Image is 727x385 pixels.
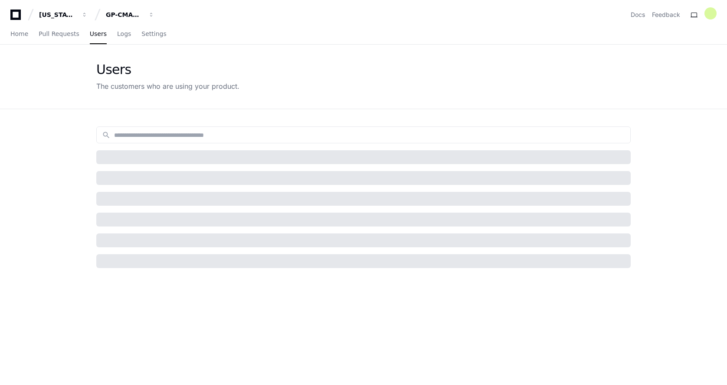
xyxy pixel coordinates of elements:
a: Users [90,24,107,44]
div: The customers who are using your product. [96,81,239,91]
span: Users [90,31,107,36]
a: Settings [141,24,166,44]
span: Settings [141,31,166,36]
button: GP-CMAG-MP2 [102,7,158,23]
button: [US_STATE] Pacific [36,7,91,23]
span: Logs [117,31,131,36]
span: Pull Requests [39,31,79,36]
div: Users [96,62,239,78]
button: Feedback [652,10,680,19]
a: Logs [117,24,131,44]
div: GP-CMAG-MP2 [106,10,143,19]
a: Docs [631,10,645,19]
mat-icon: search [102,131,111,139]
a: Home [10,24,28,44]
span: Home [10,31,28,36]
div: [US_STATE] Pacific [39,10,76,19]
a: Pull Requests [39,24,79,44]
